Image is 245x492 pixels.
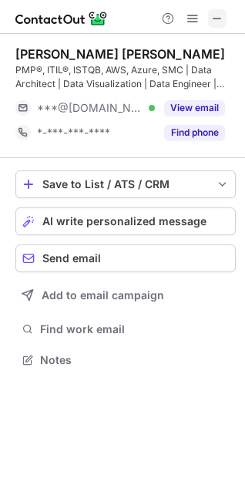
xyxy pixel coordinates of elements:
div: PMP®, ITIL®, ISTQB, AWS, Azure, SMC | Data Architect | Data Visualization | Data Engineer | Leade... [15,63,236,91]
button: Find work email [15,318,236,340]
button: AI write personalized message [15,207,236,235]
span: AI write personalized message [42,215,206,227]
button: save-profile-one-click [15,170,236,198]
button: Notes [15,349,236,371]
span: Notes [40,353,230,367]
button: Send email [15,244,236,272]
span: Find work email [40,322,230,336]
span: Add to email campaign [42,289,164,302]
span: ***@[DOMAIN_NAME] [37,101,143,115]
button: Reveal Button [164,125,225,140]
button: Add to email campaign [15,281,236,309]
div: Save to List / ATS / CRM [42,178,209,190]
span: Send email [42,252,101,265]
div: [PERSON_NAME] [PERSON_NAME] [15,46,225,62]
button: Reveal Button [164,100,225,116]
img: ContactOut v5.3.10 [15,9,108,28]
